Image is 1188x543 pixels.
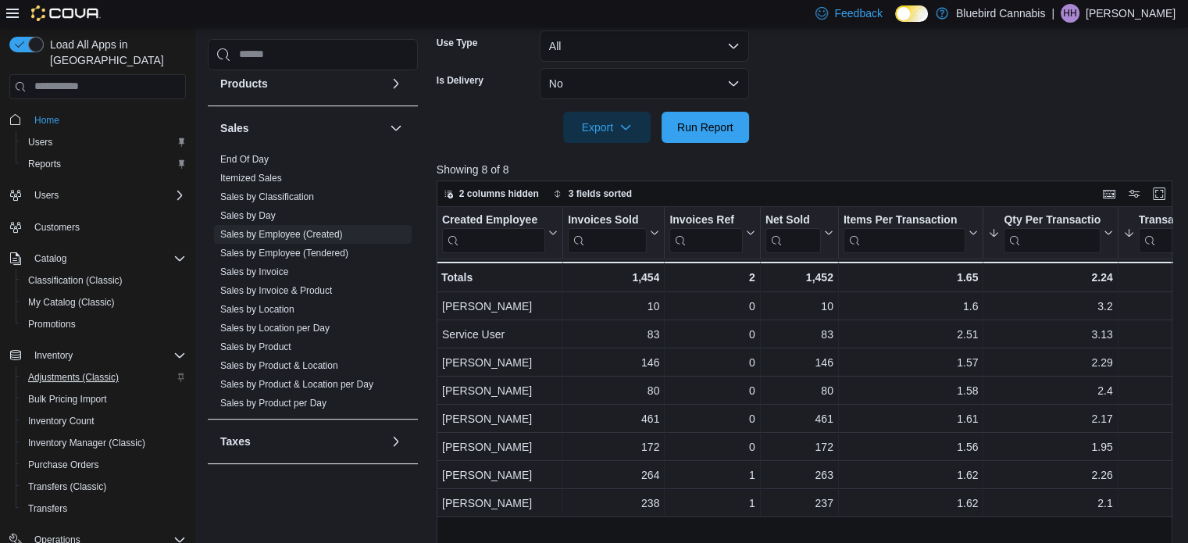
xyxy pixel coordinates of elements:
button: Classification (Classic) [16,270,192,291]
a: Reports [22,155,67,173]
span: Inventory Count [28,415,95,427]
button: Inventory Manager (Classic) [16,432,192,454]
span: Users [34,189,59,202]
button: Items Per Transaction [844,213,979,252]
a: Inventory Count [22,412,101,430]
span: Users [22,133,186,152]
a: Itemized Sales [220,173,282,184]
button: No [540,68,749,99]
div: 0 [669,353,755,372]
div: 2.4 [988,381,1112,400]
a: Home [28,111,66,130]
button: Net Sold [765,213,833,252]
a: Customers [28,218,86,237]
span: Inventory Count [22,412,186,430]
button: Catalog [3,248,192,270]
button: Invoices Ref [669,213,755,252]
div: 1.56 [844,438,979,456]
a: Promotions [22,315,82,334]
span: Sales by Product per Day [220,397,326,409]
a: Sales by Location [220,304,294,315]
a: Sales by Product & Location per Day [220,379,373,390]
div: 2.29 [988,353,1112,372]
div: 1.65 [844,268,979,287]
span: Transfers (Classic) [22,477,186,496]
div: Created Employee [442,213,545,252]
a: Users [22,133,59,152]
div: 0 [669,325,755,344]
div: Items Per Transaction [844,213,966,252]
button: Taxes [387,432,405,451]
label: Use Type [437,37,477,49]
span: My Catalog (Classic) [22,293,186,312]
div: Haytham Houri [1061,4,1079,23]
div: 264 [568,466,659,484]
a: Sales by Product & Location [220,360,338,371]
a: Sales by Classification [220,191,314,202]
span: Sales by Product & Location per Day [220,378,373,391]
div: 1.57 [844,353,979,372]
div: 0 [669,409,755,428]
button: All [540,30,749,62]
button: Keyboard shortcuts [1100,184,1118,203]
div: 146 [568,353,659,372]
div: Items Per Transaction [844,213,966,227]
div: Net Sold [765,213,821,252]
button: My Catalog (Classic) [16,291,192,313]
a: Sales by Employee (Created) [220,229,343,240]
span: Sales by Location [220,303,294,316]
span: Export [573,112,641,143]
span: Sales by Day [220,209,276,222]
input: Dark Mode [895,5,928,22]
button: Reports [16,153,192,175]
div: Net Sold [765,213,821,227]
button: 3 fields sorted [547,184,638,203]
button: Adjustments (Classic) [16,366,192,388]
a: End Of Day [220,154,269,165]
span: Feedback [834,5,882,21]
button: Invoices Sold [568,213,659,252]
div: 2 [669,268,755,287]
span: Promotions [28,318,76,330]
span: Sales by Employee (Created) [220,228,343,241]
span: Classification (Classic) [22,271,186,290]
div: [PERSON_NAME] [442,409,558,428]
div: Qty Per Transaction [1004,213,1100,227]
span: Promotions [22,315,186,334]
div: Totals [441,268,558,287]
div: 1.58 [844,381,979,400]
p: | [1051,4,1054,23]
span: Inventory Manager (Classic) [22,434,186,452]
span: Transfers [28,502,67,515]
div: 263 [765,466,833,484]
div: 0 [669,297,755,316]
div: Service User [442,325,558,344]
span: Catalog [28,249,186,268]
div: 83 [765,325,833,344]
a: Sales by Invoice & Product [220,285,332,296]
span: Purchase Orders [28,459,99,471]
div: [PERSON_NAME] [442,297,558,316]
span: Reports [28,158,61,170]
div: 172 [765,438,833,456]
span: Sales by Invoice [220,266,288,278]
p: [PERSON_NAME] [1086,4,1176,23]
a: Sales by Location per Day [220,323,330,334]
span: Load All Apps in [GEOGRAPHIC_DATA] [44,37,186,68]
div: [PERSON_NAME] [442,438,558,456]
button: Sales [387,119,405,138]
button: 2 columns hidden [437,184,545,203]
div: 1 [669,466,755,484]
button: Transfers [16,498,192,520]
a: My Catalog (Classic) [22,293,121,312]
button: Products [220,76,384,91]
div: Invoices Ref [669,213,742,252]
div: 2.17 [988,409,1112,428]
div: 1.62 [844,494,979,513]
span: HH [1063,4,1076,23]
a: Transfers (Classic) [22,477,112,496]
div: 146 [765,353,833,372]
div: 461 [765,409,833,428]
span: Dark Mode [895,22,896,23]
span: Run Report [677,120,733,135]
